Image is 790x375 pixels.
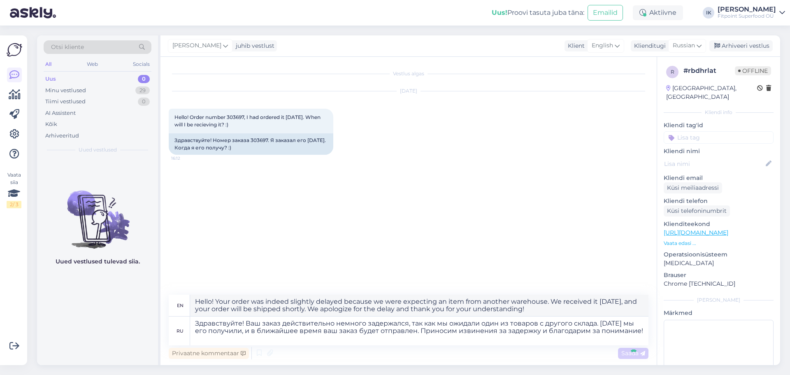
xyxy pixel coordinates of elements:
span: r [671,69,674,75]
div: AI Assistent [45,109,76,117]
p: Kliendi email [664,174,774,182]
div: Minu vestlused [45,86,86,95]
img: Askly Logo [7,42,22,58]
span: Russian [673,41,695,50]
span: 16:12 [171,155,202,161]
input: Lisa tag [664,131,774,144]
div: 29 [135,86,150,95]
div: Küsi telefoninumbrit [664,205,730,217]
div: Klienditugi [631,42,666,50]
div: [DATE] [169,87,648,95]
span: Uued vestlused [79,146,117,154]
div: Arhiveeri vestlus [709,40,773,51]
div: 2 / 3 [7,201,21,208]
div: Kliendi info [664,109,774,116]
div: Tiimi vestlused [45,98,86,106]
p: Kliendi tag'id [664,121,774,130]
div: 0 [138,75,150,83]
div: [PERSON_NAME] [664,296,774,304]
p: Operatsioonisüsteem [664,250,774,259]
p: Chrome [TECHNICAL_ID] [664,280,774,288]
img: No chats [37,176,158,250]
span: [PERSON_NAME] [172,41,221,50]
p: Kliendi nimi [664,147,774,156]
p: Vaata edasi ... [664,240,774,247]
p: [MEDICAL_DATA] [664,259,774,268]
div: All [44,59,53,70]
span: Otsi kliente [51,43,84,51]
input: Lisa nimi [664,159,764,168]
div: Aktiivne [633,5,683,20]
div: Arhiveeritud [45,132,79,140]
div: Socials [131,59,151,70]
a: [URL][DOMAIN_NAME] [664,229,728,236]
span: Hello! Order number 303697, I had ordered it [DATE]. When will I be recieving it? :) [174,114,322,128]
div: Kõik [45,120,57,128]
div: # rbdhrlat [683,66,735,76]
p: Klienditeekond [664,220,774,228]
b: Uus! [492,9,507,16]
div: 0 [138,98,150,106]
div: [GEOGRAPHIC_DATA], [GEOGRAPHIC_DATA] [666,84,757,101]
div: Web [85,59,100,70]
div: Vaata siia [7,171,21,208]
a: [PERSON_NAME]Fitpoint Superfood OÜ [718,6,785,19]
p: Uued vestlused tulevad siia. [56,257,140,266]
div: IK [703,7,714,19]
div: Здравствуйте! Номер заказа 303697. Я заказал его [DATE]. Когда я его получу? :) [169,133,333,155]
button: Emailid [588,5,623,21]
div: Klient [565,42,585,50]
div: Uus [45,75,56,83]
p: Märkmed [664,309,774,317]
div: Fitpoint Superfood OÜ [718,13,776,19]
span: English [592,41,613,50]
div: Proovi tasuta juba täna: [492,8,584,18]
p: Brauser [664,271,774,280]
p: Kliendi telefon [664,197,774,205]
div: Vestlus algas [169,70,648,77]
div: juhib vestlust [232,42,274,50]
span: Offline [735,66,771,75]
div: Küsi meiliaadressi [664,182,722,193]
div: [PERSON_NAME] [718,6,776,13]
